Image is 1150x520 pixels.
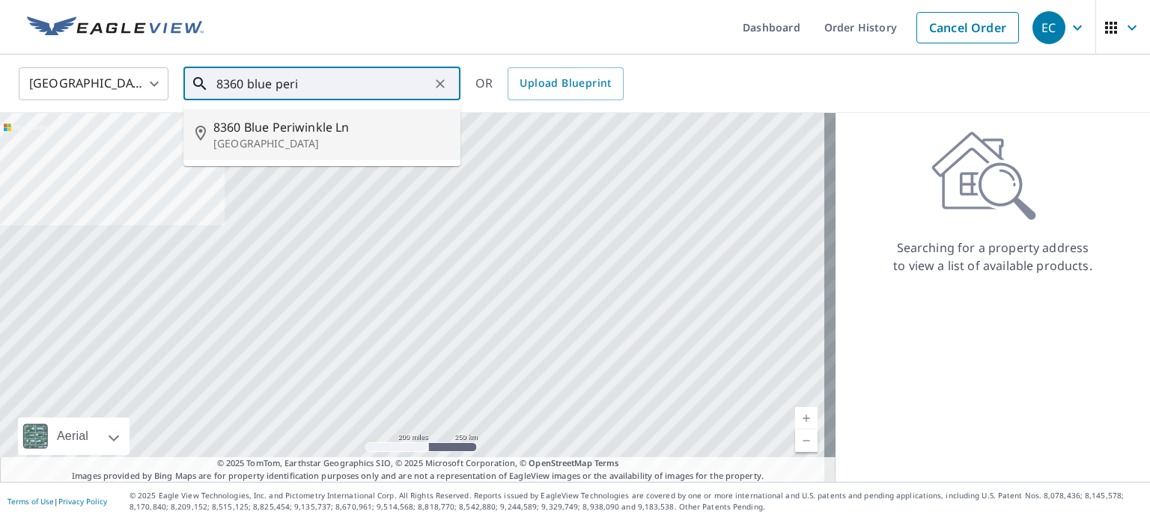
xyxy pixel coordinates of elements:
a: Cancel Order [916,12,1019,43]
p: © 2025 Eagle View Technologies, Inc. and Pictometry International Corp. All Rights Reserved. Repo... [130,490,1143,513]
a: Current Level 5, Zoom In [795,407,818,429]
div: [GEOGRAPHIC_DATA] [19,63,168,105]
p: [GEOGRAPHIC_DATA] [213,136,448,151]
div: Aerial [52,417,93,455]
div: Aerial [18,417,130,455]
a: OpenStreetMap [529,457,591,468]
p: | [7,497,107,506]
a: Upload Blueprint [508,67,623,100]
span: 8360 Blue Periwinkle Ln [213,118,448,136]
span: Upload Blueprint [520,74,611,93]
img: EV Logo [27,16,204,39]
p: Searching for a property address to view a list of available products. [892,239,1093,275]
input: Search by address or latitude-longitude [216,63,430,105]
div: OR [475,67,624,100]
button: Clear [430,73,451,94]
a: Current Level 5, Zoom Out [795,429,818,452]
a: Terms of Use [7,496,54,507]
div: EC [1032,11,1065,44]
a: Privacy Policy [58,496,107,507]
span: © 2025 TomTom, Earthstar Geographics SIO, © 2025 Microsoft Corporation, © [217,457,619,470]
a: Terms [594,457,619,468]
